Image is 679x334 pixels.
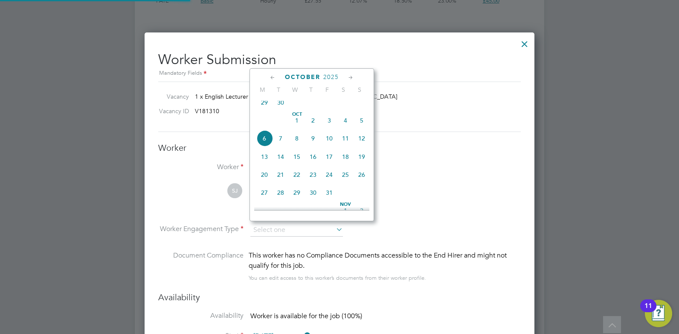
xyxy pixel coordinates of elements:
[158,142,521,153] h3: Worker
[321,149,337,165] span: 17
[273,167,289,183] span: 21
[256,185,273,201] span: 27
[256,167,273,183] span: 20
[337,149,354,165] span: 18
[337,130,354,146] span: 11
[158,250,244,281] label: Document Compliance
[337,112,354,129] span: 4
[158,311,244,320] label: Availability
[289,112,305,129] span: 1
[249,273,426,283] div: You can edit access to this worker’s documents from their worker profile.
[289,167,305,183] span: 22
[354,167,370,183] span: 26
[273,94,289,111] span: 30
[287,86,303,94] span: W
[289,130,305,146] span: 8
[337,202,354,219] span: 1
[335,86,351,94] span: S
[321,130,337,146] span: 10
[337,202,354,207] span: Nov
[227,183,242,198] span: SJ
[158,44,521,78] h2: Worker Submission
[305,149,321,165] span: 16
[354,202,370,219] span: 2
[249,250,521,271] div: This worker has no Compliance Documents accessible to the End Hirer and might not qualify for thi...
[305,130,321,146] span: 9
[289,112,305,117] span: Oct
[323,73,339,81] span: 2025
[644,306,652,317] div: 11
[285,73,320,81] span: October
[155,93,189,100] label: Vacancy
[254,86,270,94] span: M
[351,86,368,94] span: S
[256,130,273,146] span: 6
[256,94,273,111] span: 29
[305,167,321,183] span: 23
[354,112,370,129] span: 5
[195,107,219,115] span: V181310
[195,93,270,100] span: 1 x English Lecturer (Outer)
[303,86,319,94] span: T
[337,167,354,183] span: 25
[256,149,273,165] span: 13
[250,224,343,237] input: Select one
[645,300,672,327] button: Open Resource Center, 11 new notifications
[273,149,289,165] span: 14
[158,69,521,78] div: Mandatory Fields
[158,225,244,234] label: Worker Engagement Type
[273,185,289,201] span: 28
[250,312,362,320] span: Worker is available for the job (100%)
[305,185,321,201] span: 30
[319,86,335,94] span: F
[354,130,370,146] span: 12
[158,163,244,172] label: Worker
[321,185,337,201] span: 31
[155,107,189,115] label: Vacancy ID
[289,149,305,165] span: 15
[273,130,289,146] span: 7
[321,112,337,129] span: 3
[289,185,305,201] span: 29
[158,292,521,303] h3: Availability
[270,86,287,94] span: T
[354,149,370,165] span: 19
[321,167,337,183] span: 24
[305,112,321,129] span: 2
